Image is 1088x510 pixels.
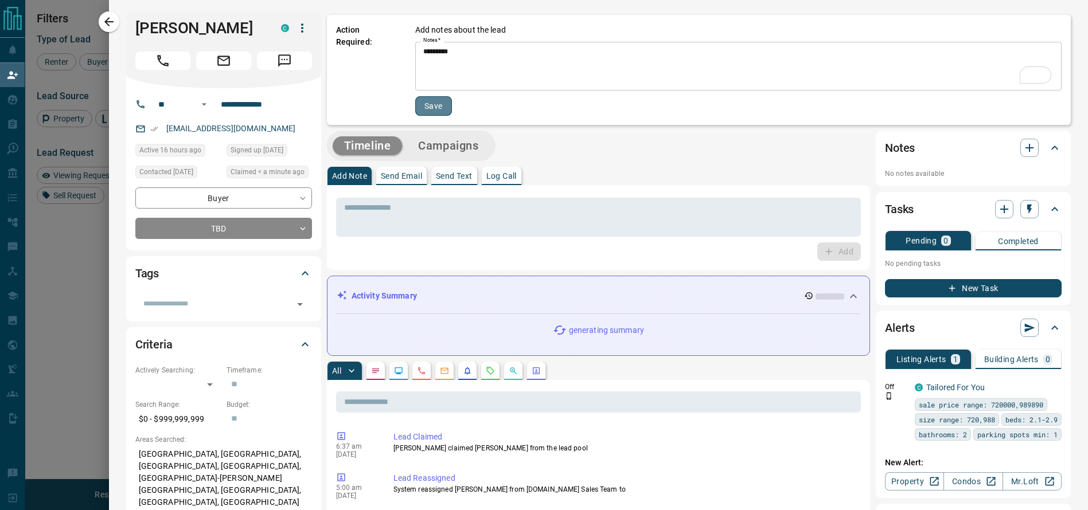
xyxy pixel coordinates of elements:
[423,47,1054,86] textarea: To enrich screen reader interactions, please activate Accessibility in Grammarly extension settings
[135,144,221,160] div: Sun Oct 12 2025
[415,96,452,116] button: Save
[333,136,403,155] button: Timeline
[281,24,289,32] div: condos.ca
[336,24,398,116] p: Action Required:
[919,414,995,425] span: size range: 720,988
[440,366,449,375] svg: Emails
[332,367,341,375] p: All
[977,429,1058,440] span: parking spots min: 1
[135,166,221,182] div: Sun Jul 11 2021
[885,279,1062,297] button: New Task
[532,366,541,375] svg: Agent Actions
[1003,472,1062,491] a: Mr.Loft
[423,37,440,44] label: Notes
[1005,414,1058,425] span: beds: 2.1-2.9
[926,383,985,392] a: Tailored For You
[569,324,644,336] p: generating summary
[139,166,193,178] span: Contacted [DATE]
[292,296,308,312] button: Open
[885,134,1062,162] div: Notes
[227,144,312,160] div: Thu Jun 24 2021
[257,52,312,70] span: Message
[336,492,376,500] p: [DATE]
[393,443,856,453] p: [PERSON_NAME] claimed [PERSON_NAME] from the lead pool
[1046,355,1050,363] p: 0
[381,172,422,180] p: Send Email
[394,366,403,375] svg: Lead Browsing Activity
[135,331,312,358] div: Criteria
[885,255,1062,272] p: No pending tasks
[393,484,856,495] p: System reassigned [PERSON_NAME] from [DOMAIN_NAME] Sales Team to
[336,484,376,492] p: 5:00 am
[906,237,937,245] p: Pending
[919,399,1043,410] span: sale price range: 720000,989890
[393,472,856,484] p: Lead Reassigned
[885,200,914,218] h2: Tasks
[150,125,158,133] svg: Email Verified
[885,319,915,337] h2: Alerts
[885,314,1062,342] div: Alerts
[885,382,908,392] p: Off
[135,434,312,445] p: Areas Searched:
[227,365,312,375] p: Timeframe:
[919,429,967,440] span: bathrooms: 2
[885,457,1062,469] p: New Alert:
[135,52,190,70] span: Call
[885,195,1062,223] div: Tasks
[407,136,490,155] button: Campaigns
[885,472,944,491] a: Property
[135,260,312,287] div: Tags
[352,290,417,302] p: Activity Summary
[197,97,211,111] button: Open
[393,431,856,443] p: Lead Claimed
[135,410,221,429] p: $0 - $999,999,999
[509,366,518,375] svg: Opportunities
[227,166,312,182] div: Mon Oct 13 2025
[231,144,283,156] span: Signed up [DATE]
[915,383,923,391] div: condos.ca
[337,285,860,307] div: Activity Summary
[417,366,426,375] svg: Calls
[135,218,312,239] div: TBD
[984,355,1039,363] p: Building Alerts
[998,237,1039,245] p: Completed
[371,366,380,375] svg: Notes
[943,472,1003,491] a: Condos
[135,399,221,410] p: Search Range:
[336,442,376,450] p: 6:37 am
[885,392,893,400] svg: Push Notification Only
[196,52,251,70] span: Email
[436,172,473,180] p: Send Text
[896,355,946,363] p: Listing Alerts
[885,168,1062,179] p: No notes available
[415,24,506,36] p: Add notes about the lead
[166,124,296,133] a: [EMAIL_ADDRESS][DOMAIN_NAME]
[332,172,367,180] p: Add Note
[486,366,495,375] svg: Requests
[135,187,312,209] div: Buyer
[486,172,517,180] p: Log Call
[135,335,173,354] h2: Criteria
[943,237,948,245] p: 0
[135,19,264,37] h1: [PERSON_NAME]
[885,139,915,157] h2: Notes
[139,144,201,156] span: Active 16 hours ago
[953,355,958,363] p: 1
[231,166,305,178] span: Claimed < a minute ago
[227,399,312,410] p: Budget:
[135,365,221,375] p: Actively Searching:
[135,264,159,283] h2: Tags
[463,366,472,375] svg: Listing Alerts
[336,450,376,458] p: [DATE]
